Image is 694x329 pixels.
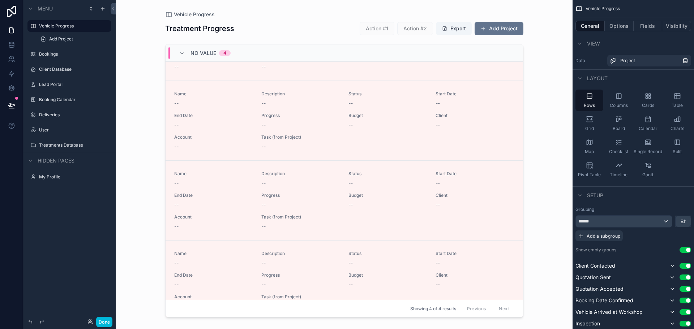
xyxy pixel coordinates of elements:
button: Board [605,113,633,134]
button: Options [605,21,634,31]
span: Booking Date Confirmed [575,297,633,304]
span: Timeline [610,172,627,178]
span: Setup [587,192,603,199]
span: Charts [671,126,684,131]
label: Client Database [39,66,107,72]
label: Grouping [575,207,594,212]
span: Add Project [49,36,73,42]
span: Grid [585,126,594,131]
span: Calendar [639,126,657,131]
span: Quotation Accepted [575,285,624,293]
label: Show empty groups [575,247,616,253]
button: Table [663,90,691,111]
label: Lead Portal [39,82,107,87]
label: Booking Calendar [39,97,107,103]
span: View [587,40,600,47]
span: Columns [610,103,628,108]
label: Data [575,58,604,64]
span: Split [673,149,682,155]
span: No value [190,49,216,57]
span: Pivot Table [578,172,601,178]
button: Rows [575,90,603,111]
span: Board [613,126,625,131]
button: Visibility [662,21,691,31]
label: Vehicle Progress [39,23,107,29]
span: Rows [584,103,595,108]
span: Client Contacted [575,262,615,269]
label: My Profile [39,174,107,180]
button: Columns [605,90,633,111]
label: User [39,127,107,133]
span: Checklist [609,149,628,155]
span: Showing 4 of 4 results [410,306,456,312]
span: Gantt [642,172,654,178]
a: Add Project [36,33,111,45]
button: Charts [663,113,691,134]
span: Map [585,149,594,155]
span: Hidden pages [38,157,74,164]
button: General [575,21,605,31]
div: 4 [223,50,226,56]
label: Treatments Database [39,142,107,148]
span: Cards [642,103,654,108]
button: Map [575,136,603,157]
span: Quotation Sent [575,274,611,281]
span: Project [620,58,635,64]
span: Layout [587,75,608,82]
span: Vehicle Progress [586,6,620,12]
button: Gantt [634,159,662,181]
span: Add a subgroup [587,233,620,239]
button: Cards [634,90,662,111]
label: Bookings [39,51,107,57]
button: Pivot Table [575,159,603,181]
span: Vehicle Arrived at Workshop [575,308,643,316]
button: Timeline [605,159,633,181]
button: Done [96,317,112,327]
button: Grid [575,113,603,134]
span: Single Record [634,149,662,155]
button: Split [663,136,691,157]
button: Fields [634,21,663,31]
span: Table [672,103,683,108]
button: Single Record [634,136,662,157]
button: Calendar [634,113,662,134]
label: Deliveries [39,112,107,118]
span: Menu [38,5,53,12]
button: Add a subgroup [575,230,623,241]
button: Checklist [605,136,633,157]
a: Project [607,55,691,66]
